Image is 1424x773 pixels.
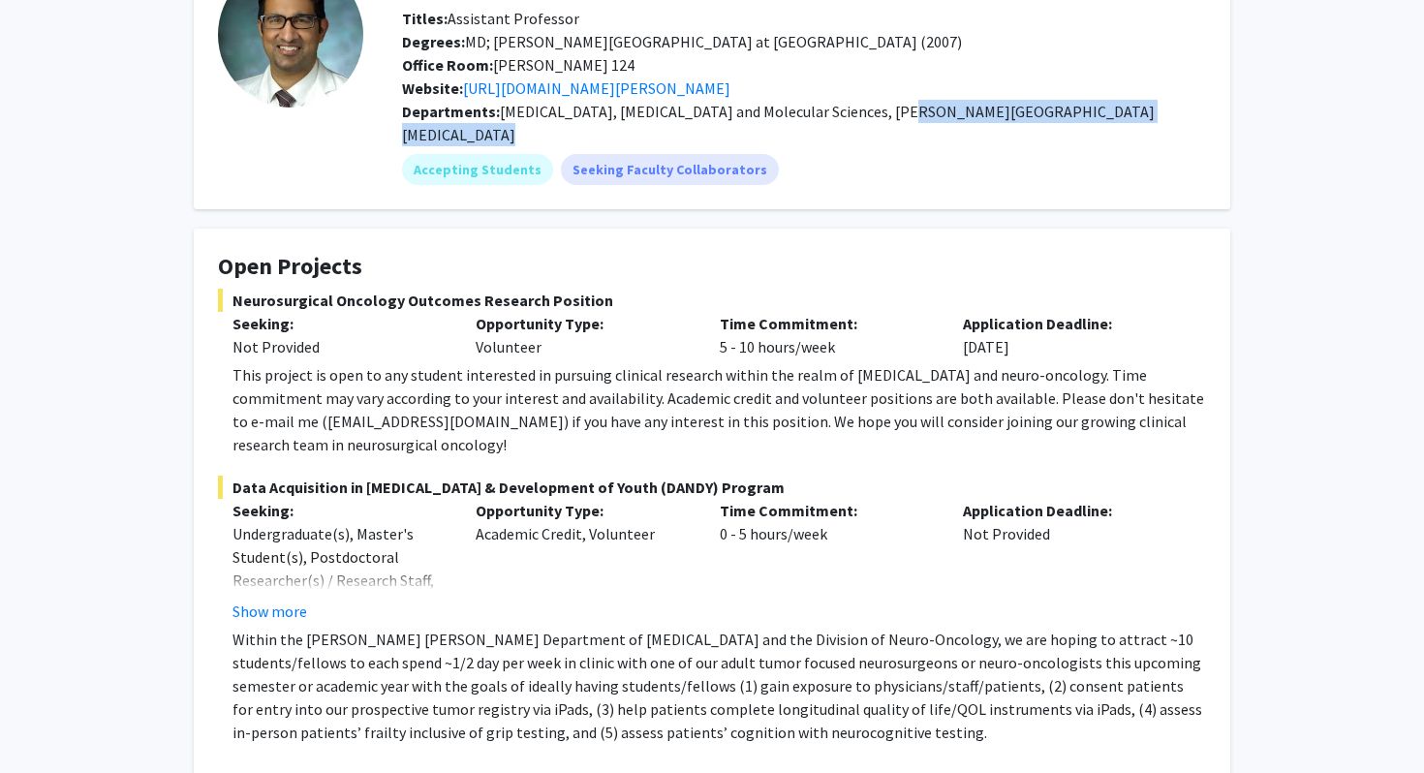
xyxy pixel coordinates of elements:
[402,55,493,75] b: Office Room:
[232,628,1206,744] p: Within the [PERSON_NAME] [PERSON_NAME] Department of [MEDICAL_DATA] and the Division of Neuro-Onc...
[402,32,465,51] b: Degrees:
[218,476,1206,499] span: Data Acquisition in [MEDICAL_DATA] & Development of Youth (DANDY) Program
[232,600,307,623] button: Show more
[705,499,948,623] div: 0 - 5 hours/week
[963,499,1177,522] p: Application Deadline:
[402,9,448,28] b: Titles:
[402,102,1155,144] span: [MEDICAL_DATA], [MEDICAL_DATA] and Molecular Sciences, [PERSON_NAME][GEOGRAPHIC_DATA][MEDICAL_DATA]
[232,312,447,335] p: Seeking:
[232,335,447,358] div: Not Provided
[218,253,1206,281] h4: Open Projects
[232,499,447,522] p: Seeking:
[402,55,635,75] span: [PERSON_NAME] 124
[402,102,500,121] b: Departments:
[402,78,463,98] b: Website:
[561,154,779,185] mat-chip: Seeking Faculty Collaborators
[720,312,934,335] p: Time Commitment:
[948,499,1192,623] div: Not Provided
[720,499,934,522] p: Time Commitment:
[402,154,553,185] mat-chip: Accepting Students
[463,78,730,98] a: Opens in a new tab
[461,312,704,358] div: Volunteer
[402,9,579,28] span: Assistant Professor
[963,312,1177,335] p: Application Deadline:
[232,363,1206,456] div: This project is open to any student interested in pursuing clinical research within the realm of ...
[461,499,704,623] div: Academic Credit, Volunteer
[218,289,1206,312] span: Neurosurgical Oncology Outcomes Research Position
[948,312,1192,358] div: [DATE]
[232,522,447,638] div: Undergraduate(s), Master's Student(s), Postdoctoral Researcher(s) / Research Staff, Medical Resid...
[15,686,82,758] iframe: Chat
[402,32,962,51] span: MD; [PERSON_NAME][GEOGRAPHIC_DATA] at [GEOGRAPHIC_DATA] (2007)
[476,312,690,335] p: Opportunity Type:
[705,312,948,358] div: 5 - 10 hours/week
[476,499,690,522] p: Opportunity Type:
